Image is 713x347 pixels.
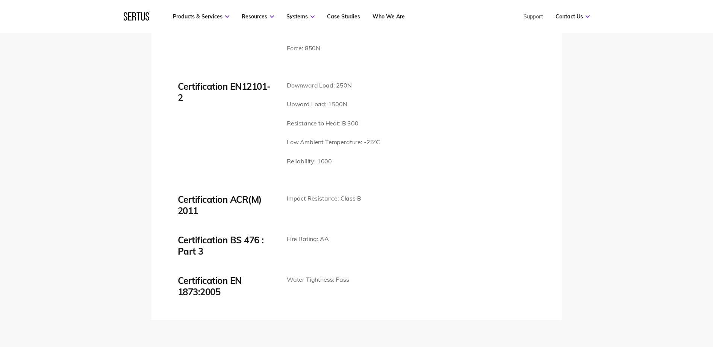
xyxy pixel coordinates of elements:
a: Resources [242,13,274,20]
div: Certification EN 1873:2005 [178,275,276,297]
p: Downward Load: 250N [287,81,380,91]
a: Systems [286,13,315,20]
p: Fire Rating: AA [287,234,329,244]
p: Reliability: 1000 [287,157,380,166]
a: Support [524,13,543,20]
p: Force: 850N [287,44,418,53]
p: Water Tightness: Pass [287,275,349,285]
a: Contact Us [556,13,590,20]
a: Case Studies [327,13,360,20]
p: Resistance to Heat: B 300 [287,119,380,128]
iframe: Chat Widget [578,260,713,347]
p: Low Ambient Temperature: -25°C [287,137,380,147]
a: Who We Are [372,13,405,20]
div: Certification BS 476 : Part 3 [178,234,276,257]
div: Certification EN12101-2 [178,81,276,103]
div: Certification ACR(M) 2011 [178,194,276,216]
p: Impact Resistance: Class B [287,194,361,204]
a: Products & Services [173,13,229,20]
p: Upward Load: 1500N [287,100,380,109]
